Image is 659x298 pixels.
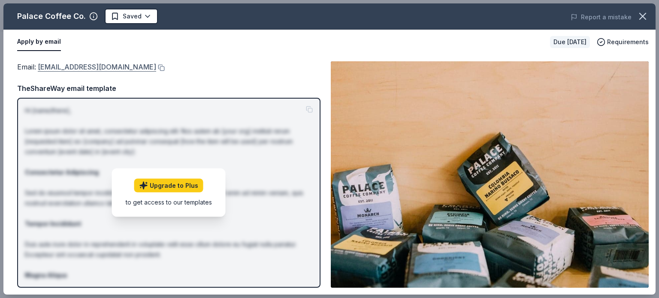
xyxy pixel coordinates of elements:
[134,179,203,193] a: Upgrade to Plus
[17,9,86,23] div: Palace Coffee Co.
[105,9,158,24] button: Saved
[607,37,649,47] span: Requirements
[38,61,156,72] a: [EMAIL_ADDRESS][DOMAIN_NAME]
[17,63,156,71] span: Email :
[25,271,67,279] strong: Magna Aliqua
[123,11,142,21] span: Saved
[25,169,99,176] strong: Consectetur Adipiscing
[331,61,649,288] img: Image for Palace Coffee Co.
[126,198,212,207] div: to get access to our templates
[597,37,649,47] button: Requirements
[571,12,632,22] button: Report a mistake
[25,220,81,227] strong: Tempor Incididunt
[17,83,320,94] div: TheShareWay email template
[17,33,61,51] button: Apply by email
[550,36,590,48] div: Due [DATE]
